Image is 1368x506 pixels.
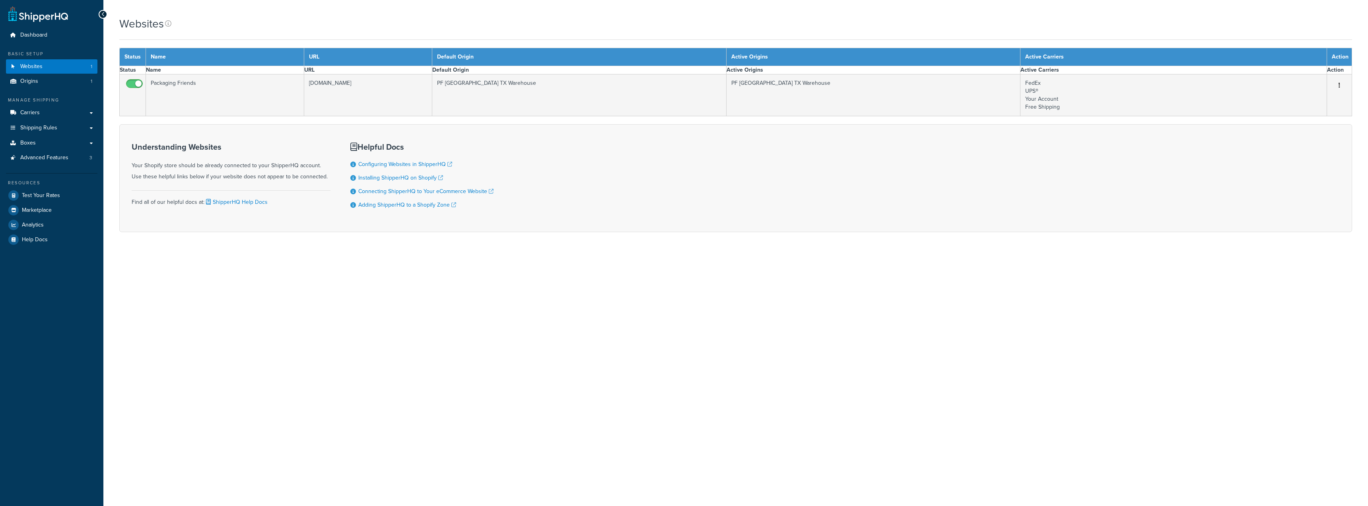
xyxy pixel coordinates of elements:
span: Boxes [20,140,36,147]
td: FedEx UPS® Your Account Free Shipping [1020,74,1327,116]
h1: Websites [119,16,164,31]
a: Help Docs [6,232,97,247]
div: Basic Setup [6,51,97,57]
span: Advanced Features [20,154,68,161]
a: Marketplace [6,203,97,217]
a: Test Your Rates [6,188,97,203]
a: Boxes [6,136,97,150]
th: Active Carriers [1020,66,1327,74]
a: Advanced Features 3 [6,150,97,165]
td: PF [GEOGRAPHIC_DATA] TX Warehouse [432,74,726,116]
a: Websites 1 [6,59,97,74]
th: Default Origin [432,66,726,74]
th: Action [1327,66,1352,74]
span: Analytics [22,222,44,229]
span: Test Your Rates [22,192,60,199]
a: Carriers [6,105,97,120]
a: Dashboard [6,28,97,43]
a: Installing ShipperHQ on Shopify [358,174,443,182]
span: Shipping Rules [20,125,57,131]
th: Status [120,66,146,74]
th: Name [146,66,304,74]
span: 3 [89,154,92,161]
li: Advanced Features [6,150,97,165]
th: Status [120,48,146,66]
a: ShipperHQ Home [8,6,68,22]
a: Analytics [6,218,97,232]
span: Marketplace [22,207,52,214]
td: PF [GEOGRAPHIC_DATA] TX Warehouse [726,74,1020,116]
td: [DOMAIN_NAME] [304,74,432,116]
div: Resources [6,180,97,186]
h3: Helpful Docs [350,143,494,151]
li: Origins [6,74,97,89]
span: Dashboard [20,32,47,39]
div: Your Shopify store should be already connected to your ShipperHQ account. Use these helpful links... [132,143,330,182]
th: URL [304,66,432,74]
span: 1 [91,63,92,70]
th: Default Origin [432,48,726,66]
span: 1 [91,78,92,85]
div: Find all of our helpful docs at: [132,190,330,208]
span: Origins [20,78,38,85]
th: URL [304,48,432,66]
h3: Understanding Websites [132,143,330,151]
span: Carriers [20,109,40,116]
span: Websites [20,63,43,70]
a: Configuring Websites in ShipperHQ [358,160,452,168]
th: Action [1327,48,1352,66]
td: Packaging Friends [146,74,304,116]
th: Name [146,48,304,66]
li: Websites [6,59,97,74]
th: Active Origins [726,66,1020,74]
a: Adding ShipperHQ to a Shopify Zone [358,201,456,209]
a: Shipping Rules [6,121,97,135]
th: Active Carriers [1020,48,1327,66]
a: ShipperHQ Help Docs [204,198,268,206]
th: Active Origins [726,48,1020,66]
div: Manage Shipping [6,97,97,104]
a: Origins 1 [6,74,97,89]
span: Help Docs [22,236,48,243]
a: Connecting ShipperHQ to Your eCommerce Website [358,187,494,195]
